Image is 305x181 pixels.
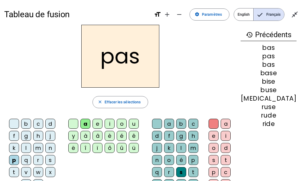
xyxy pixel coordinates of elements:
div: ride [241,121,297,127]
div: q [152,167,162,177]
div: rude [241,112,297,118]
mat-icon: history [246,31,253,38]
button: Augmenter la taille de la police [161,8,173,21]
div: a [164,119,174,129]
div: j [152,143,162,153]
div: t [9,167,19,177]
div: base [241,70,297,76]
div: q [21,155,31,165]
span: Français [254,8,284,21]
span: Paramètres [202,11,222,18]
div: d [45,119,55,129]
div: c [188,119,198,129]
div: c [33,119,43,129]
button: Quitter le plein écran [289,8,301,21]
mat-icon: close_fullscreen [291,11,298,18]
div: l [21,143,31,153]
div: k [9,143,19,153]
div: h [33,131,43,141]
div: o [164,155,174,165]
div: a [80,119,90,129]
div: é [117,131,127,141]
div: â [92,131,102,141]
div: r [33,155,43,165]
div: ü [129,143,139,153]
div: s [45,155,55,165]
div: d [221,143,231,153]
div: g [21,131,31,141]
button: Effacer les sélections [92,96,148,108]
div: p [188,155,198,165]
h2: pas [81,25,159,88]
div: r [164,167,174,177]
mat-icon: add [164,11,171,18]
div: k [164,143,174,153]
div: è [105,131,115,141]
div: p [9,155,19,165]
div: e [209,131,219,141]
div: s [176,167,186,177]
div: n [152,155,162,165]
div: u [129,119,139,129]
div: n [45,143,55,153]
div: î [80,143,90,153]
div: bise [241,78,297,85]
div: ô [105,143,115,153]
div: ruse [241,104,297,110]
div: bas [241,61,297,68]
mat-icon: settings [195,12,200,17]
div: y [68,131,78,141]
span: English [234,8,253,21]
div: ê [129,131,139,141]
h3: Précédents [241,29,297,41]
div: o [117,119,127,129]
button: Paramètres [190,8,229,21]
h1: Tableau de fusion [4,6,150,23]
mat-icon: remove [176,11,183,18]
div: f [9,131,19,141]
div: pas [241,53,297,59]
div: o [209,143,219,153]
div: j [45,131,55,141]
div: p [209,167,219,177]
div: e [92,119,102,129]
div: l [176,143,186,153]
div: û [117,143,127,153]
div: v [21,167,31,177]
div: b [21,119,31,129]
div: d [152,131,162,141]
div: g [176,131,186,141]
div: t [188,167,198,177]
div: a [221,119,231,129]
mat-button-toggle-group: Language selection [234,8,284,21]
div: w [33,167,43,177]
div: x [45,167,55,177]
span: Effacer les sélections [105,99,141,105]
div: m [33,143,43,153]
div: f [164,131,174,141]
div: [MEDICAL_DATA] [241,95,297,102]
div: c [221,167,231,177]
div: t [221,155,231,165]
div: m [188,143,198,153]
mat-icon: close [98,100,102,105]
div: bas [241,44,297,51]
div: ë [68,143,78,153]
div: b [176,119,186,129]
div: à [80,131,90,141]
div: ï [92,143,102,153]
div: s [209,155,219,165]
div: buse [241,87,297,93]
div: h [188,131,198,141]
div: i [105,119,115,129]
div: é [176,155,186,165]
mat-icon: format_size [154,11,161,18]
button: Diminuer la taille de la police [173,8,185,21]
div: i [221,131,231,141]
